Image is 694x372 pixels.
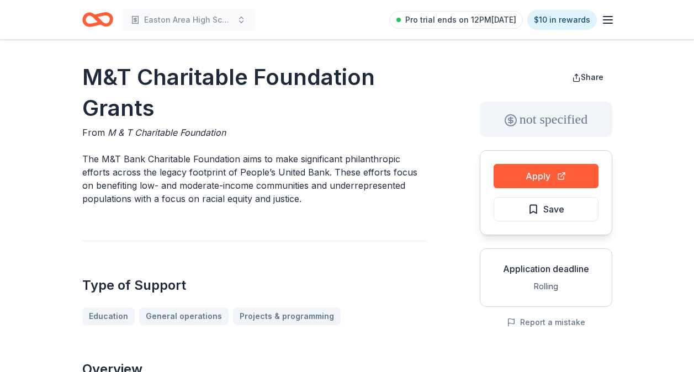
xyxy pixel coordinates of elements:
[494,197,598,221] button: Save
[139,307,229,325] a: General operations
[82,126,427,139] div: From
[82,307,135,325] a: Education
[390,11,523,29] a: Pro trial ends on 12PM[DATE]
[82,277,427,294] h2: Type of Support
[405,13,516,26] span: Pro trial ends on 12PM[DATE]
[82,152,427,205] p: The M&T Bank Charitable Foundation aims to make significant philanthropic efforts across the lega...
[489,280,603,293] div: Rolling
[527,10,597,30] a: $10 in rewards
[82,62,427,124] h1: M&T Charitable Foundation Grants
[480,102,612,137] div: not specified
[581,72,603,82] span: Share
[82,7,113,33] a: Home
[233,307,341,325] a: Projects & programming
[122,9,255,31] button: Easton Area High School Instrumental Music Association
[563,66,612,88] button: Share
[507,316,585,329] button: Report a mistake
[144,13,232,26] span: Easton Area High School Instrumental Music Association
[494,164,598,188] button: Apply
[489,262,603,275] div: Application deadline
[543,202,564,216] span: Save
[108,127,226,138] span: M & T Charitable Foundation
